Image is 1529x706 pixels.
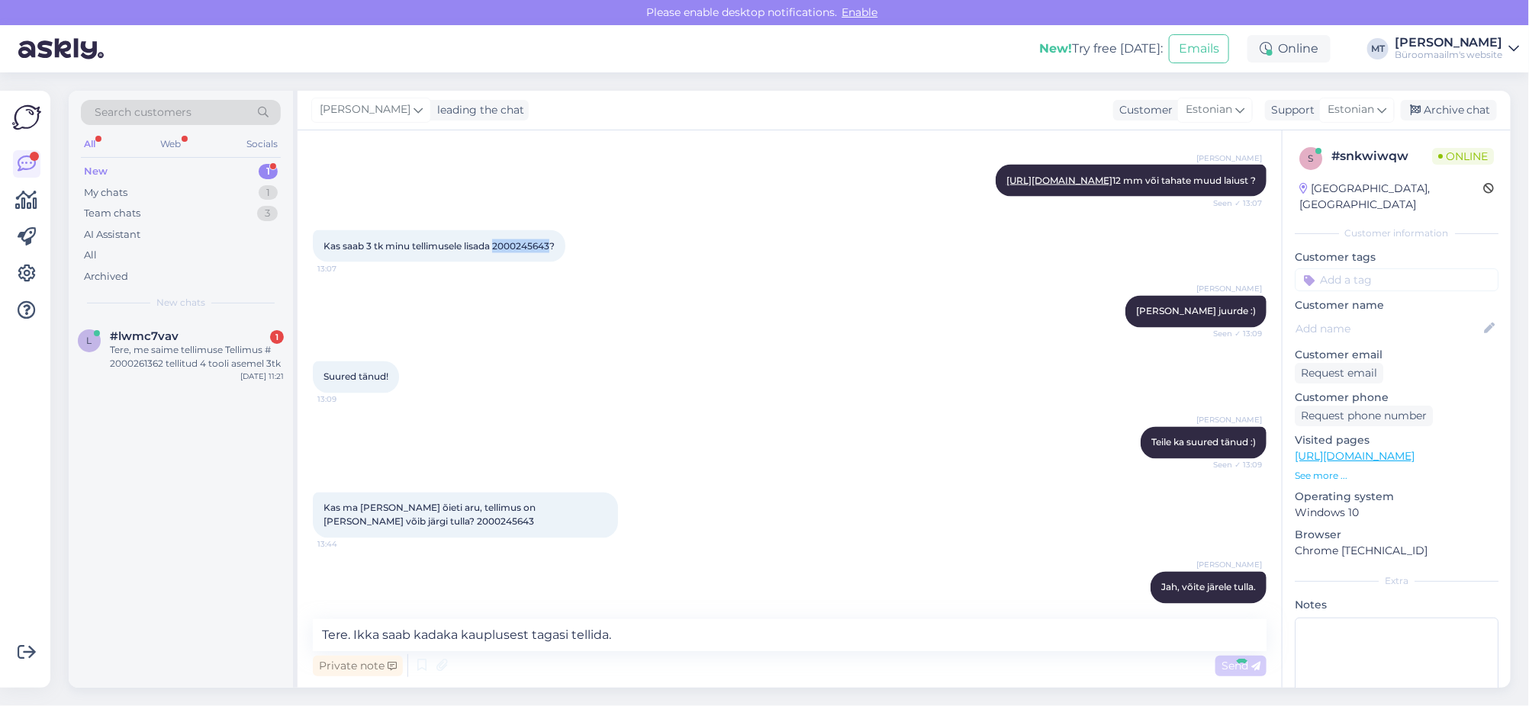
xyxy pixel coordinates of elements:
[84,206,140,221] div: Team chats
[1006,175,1112,186] a: [URL][DOMAIN_NAME]
[1331,147,1432,165] div: # snkwiwqw
[1151,437,1256,448] span: Teile ka suured tänud :)
[1295,543,1498,559] p: Chrome [TECHNICAL_ID]
[158,134,185,154] div: Web
[84,227,140,242] div: AI Assistant
[1205,460,1262,471] span: Seen ✓ 13:09
[1247,35,1331,63] div: Online
[257,206,278,221] div: 3
[317,263,375,274] span: 13:07
[1039,41,1072,56] b: New!
[1186,101,1232,118] span: Estonian
[1265,102,1315,118] div: Support
[259,185,278,201] div: 1
[1295,268,1498,291] input: Add a tag
[1161,582,1256,593] span: Jah, võite järele tulla.
[1295,597,1498,613] p: Notes
[110,343,284,371] div: Tere, me saime tellimuse Tellimus # 2000261362 tellitud 4 tooli asemel 3tk
[1136,306,1256,317] span: [PERSON_NAME] juurde :)
[1295,363,1383,383] div: Request email
[1295,432,1498,448] p: Visited pages
[1205,197,1262,209] span: Seen ✓ 13:07
[1039,40,1163,58] div: Try free [DATE]:
[320,101,410,118] span: [PERSON_NAME]
[1113,102,1173,118] div: Customer
[12,103,41,132] img: Askly Logo
[317,394,375,406] span: 13:09
[1295,226,1498,240] div: Customer information
[1295,574,1498,588] div: Extra
[1295,489,1498,505] p: Operating system
[1367,38,1389,59] div: MT
[243,134,281,154] div: Socials
[1401,100,1497,120] div: Archive chat
[324,371,388,383] span: Suured tänud!
[1196,284,1262,295] span: [PERSON_NAME]
[81,134,98,154] div: All
[324,502,538,528] span: Kas ma [PERSON_NAME] õieti aru, tellimus on [PERSON_NAME] võib järgi tulla? 2000245643
[1309,152,1314,164] span: s
[84,269,128,284] div: Archived
[1299,181,1483,213] div: [GEOGRAPHIC_DATA], [GEOGRAPHIC_DATA]
[1169,34,1229,63] button: Emails
[1295,297,1498,313] p: Customer name
[110,329,179,343] span: #lwmc7vav
[1295,449,1415,463] a: [URL][DOMAIN_NAME]
[270,330,284,344] div: 1
[324,240,555,252] span: Kas saab 3 tk minu tellimusele lisada 2000245643?
[1006,175,1256,186] span: 12 mm või tahate muud laiust ?
[1295,347,1498,363] p: Customer email
[84,248,97,263] div: All
[1295,527,1498,543] p: Browser
[1328,101,1374,118] span: Estonian
[87,335,92,346] span: l
[1295,249,1498,265] p: Customer tags
[1395,37,1520,61] a: [PERSON_NAME]Büroomaailm's website
[240,371,284,382] div: [DATE] 11:21
[95,104,192,120] span: Search customers
[1295,390,1498,406] p: Customer phone
[1196,152,1262,164] span: [PERSON_NAME]
[317,539,375,550] span: 13:44
[1295,406,1433,426] div: Request phone number
[1432,148,1494,165] span: Online
[838,5,883,19] span: Enable
[1205,605,1262,616] span: Seen ✓ 13:48
[1196,415,1262,426] span: [PERSON_NAME]
[431,102,524,118] div: leading the chat
[259,164,278,179] div: 1
[84,185,127,201] div: My chats
[1205,329,1262,340] span: Seen ✓ 13:09
[1395,37,1503,49] div: [PERSON_NAME]
[1395,49,1503,61] div: Büroomaailm's website
[1196,560,1262,571] span: [PERSON_NAME]
[156,296,205,310] span: New chats
[1295,505,1498,521] p: Windows 10
[1295,469,1498,483] p: See more ...
[84,164,108,179] div: New
[1296,320,1481,337] input: Add name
